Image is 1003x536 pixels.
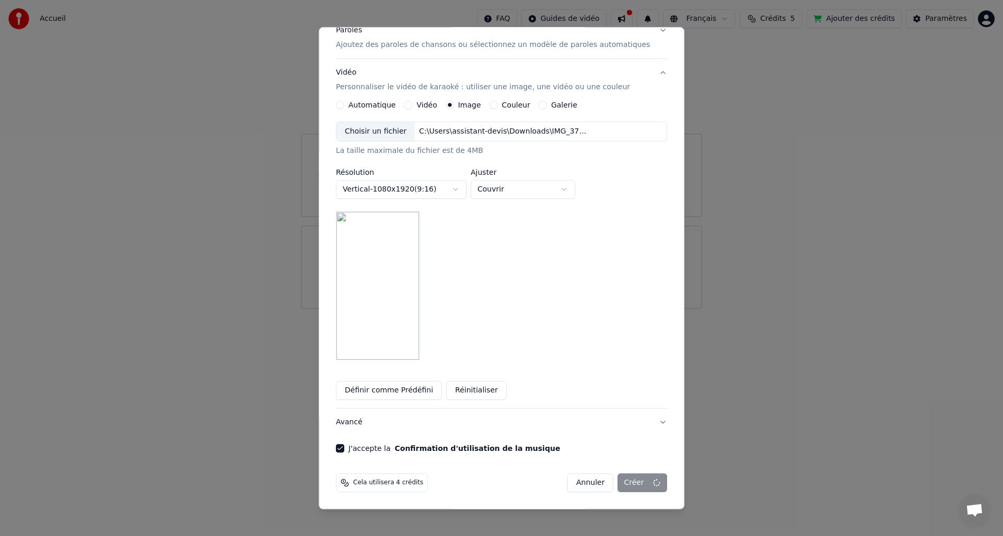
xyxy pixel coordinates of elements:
[336,82,630,92] p: Personnaliser le vidéo de karaoké : utiliser une image, une vidéo ou une couleur
[336,122,415,141] div: Choisir un fichier
[395,445,561,452] button: J'accepte la
[336,67,630,92] div: Vidéo
[458,101,481,109] label: Image
[446,381,507,400] button: Réinitialiser
[417,101,437,109] label: Vidéo
[336,381,442,400] button: Définir comme Prédéfini
[336,169,466,176] label: Résolution
[348,445,560,452] label: J'accepte la
[336,25,362,35] div: Paroles
[336,40,650,50] p: Ajoutez des paroles de chansons ou sélectionnez un modèle de paroles automatiques
[336,409,667,436] button: Avancé
[415,126,593,137] div: C:\Users\assistant-devis\Downloads\IMG_3739.jpg
[551,101,577,109] label: Galerie
[336,17,667,58] button: ParolesAjoutez des paroles de chansons ou sélectionnez un modèle de paroles automatiques
[336,59,667,101] button: VidéoPersonnaliser le vidéo de karaoké : utiliser une image, une vidéo ou une couleur
[471,169,575,176] label: Ajuster
[353,479,423,487] span: Cela utilisera 4 crédits
[567,473,613,492] button: Annuler
[336,146,667,156] div: La taille maximale du fichier est de 4MB
[502,101,530,109] label: Couleur
[348,101,395,109] label: Automatique
[336,101,667,408] div: VidéoPersonnaliser le vidéo de karaoké : utiliser une image, une vidéo ou une couleur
